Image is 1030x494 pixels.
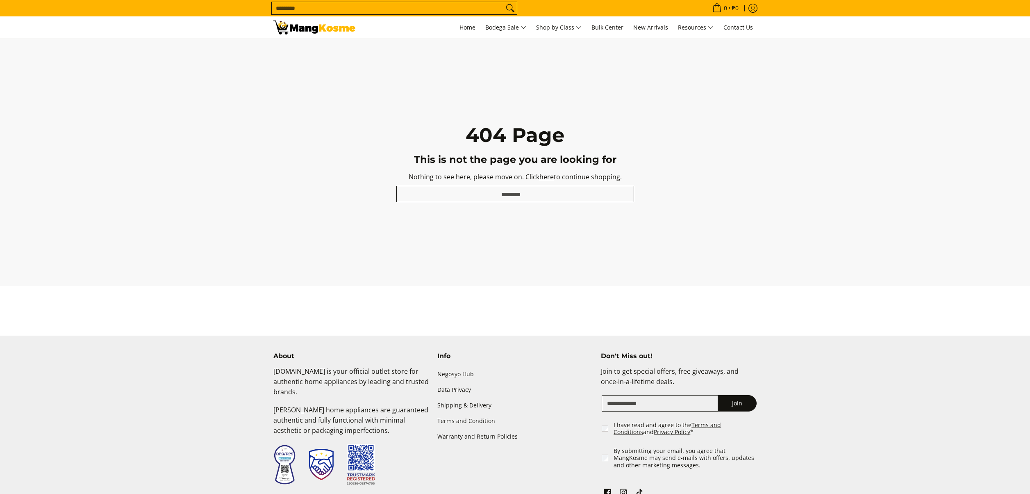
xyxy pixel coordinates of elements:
[396,172,634,186] p: Nothing to see here, please move on. Click to continue shopping.
[481,16,530,39] a: Bodega Sale
[504,2,517,14] button: Search
[633,23,668,31] span: New Arrivals
[723,23,753,31] span: Contact Us
[614,447,757,469] label: By submitting your email, you agree that MangKosme may send e-mails with offers, updates and othe...
[455,16,480,39] a: Home
[273,366,429,405] p: [DOMAIN_NAME] is your official outlet store for authentic home appliances by leading and trusted ...
[437,429,593,444] a: Warranty and Return Policies
[437,382,593,398] a: Data Privacy
[396,123,634,147] h1: 404 Page
[273,444,296,485] img: Data Privacy Seal
[601,366,757,395] p: Join to get special offers, free giveaways, and once-in-a-lifetime deals.
[718,395,757,412] button: Join
[485,23,526,33] span: Bodega Sale
[614,421,757,436] label: I have read and agree to the and *
[459,23,475,31] span: Home
[273,21,355,34] img: 404 Page Not Found | Mang Kosme
[536,23,582,33] span: Shop by Class
[674,16,718,39] a: Resources
[591,23,623,31] span: Bulk Center
[723,5,728,11] span: 0
[587,16,628,39] a: Bulk Center
[719,16,757,39] a: Contact Us
[364,16,757,39] nav: Main Menu
[437,352,593,360] h4: Info
[437,398,593,413] a: Shipping & Delivery
[539,172,554,181] a: here
[396,153,634,166] h3: This is not the page you are looking for
[532,16,586,39] a: Shop by Class
[614,421,721,436] a: Terms and Conditions
[309,449,334,480] img: Trustmark Seal
[437,366,593,382] a: Negosyo Hub
[629,16,672,39] a: New Arrivals
[601,352,757,360] h4: Don't Miss out!
[654,428,690,436] a: Privacy Policy
[273,405,429,444] p: [PERSON_NAME] home appliances are guaranteed authentic and fully functional with minimal aestheti...
[347,444,375,485] img: Trustmark QR
[437,413,593,429] a: Terms and Condition
[730,5,740,11] span: ₱0
[710,4,741,13] span: •
[678,23,714,33] span: Resources
[273,352,429,360] h4: About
